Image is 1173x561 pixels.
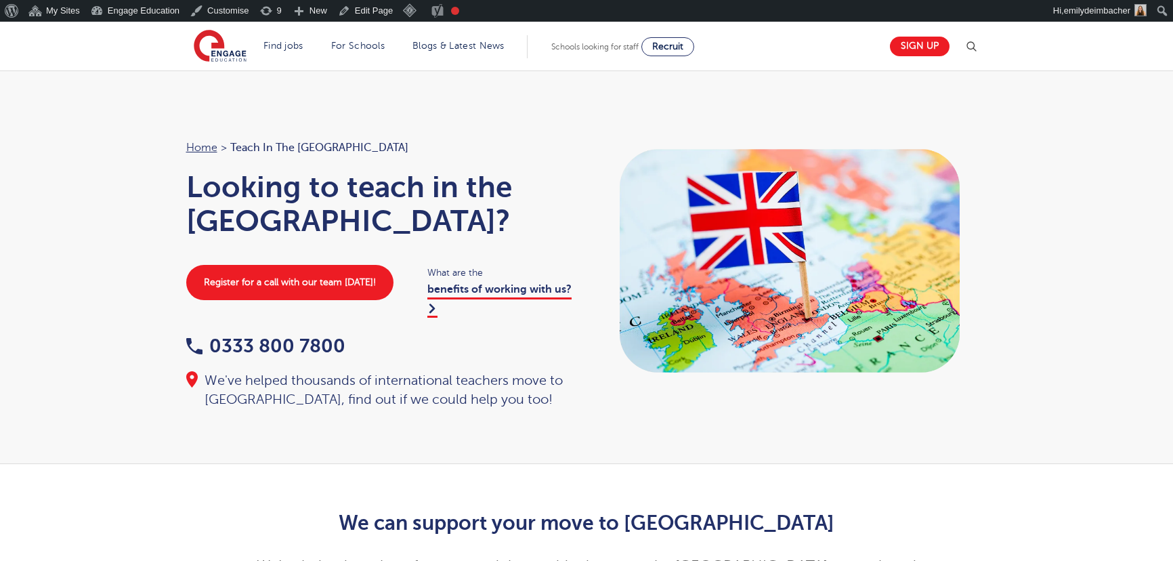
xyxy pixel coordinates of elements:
[451,7,459,15] div: Focus keyphrase not set
[412,41,505,51] a: Blogs & Latest News
[186,371,574,409] div: We've helped thousands of international teachers move to [GEOGRAPHIC_DATA], find out if we could ...
[221,142,227,154] span: >
[186,265,393,300] a: Register for a call with our team [DATE]!
[427,265,573,280] span: What are the
[641,37,694,56] a: Recruit
[331,41,385,51] a: For Schools
[890,37,950,56] a: Sign up
[230,139,408,157] span: Teach in the [GEOGRAPHIC_DATA]
[186,170,574,238] h1: Looking to teach in the [GEOGRAPHIC_DATA]?
[194,30,247,64] img: Engage Education
[1064,5,1130,16] span: emilydeimbacher
[255,512,919,535] h2: We can support your move to [GEOGRAPHIC_DATA]
[652,41,683,51] span: Recruit
[427,283,572,317] a: benefits of working with us?
[551,42,639,51] span: Schools looking for staff
[186,335,345,356] a: 0333 800 7800
[186,139,574,157] nav: breadcrumb
[263,41,303,51] a: Find jobs
[186,142,217,154] a: Home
